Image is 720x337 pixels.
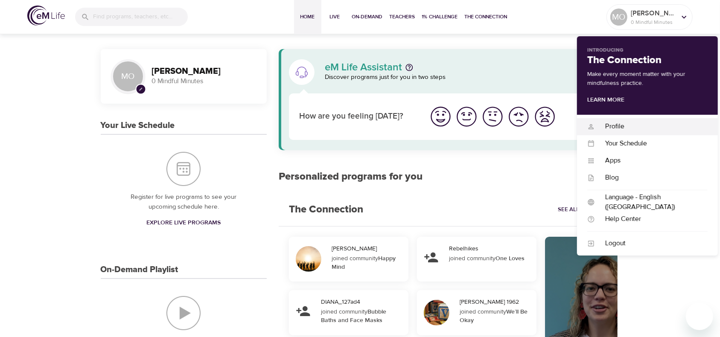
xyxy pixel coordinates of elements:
[480,104,506,130] button: I'm feeling ok
[295,65,309,79] img: eM Life Assistant
[595,122,708,131] div: Profile
[533,105,557,128] img: worst
[556,203,607,216] a: See All Updates
[352,12,383,21] span: On-Demand
[429,105,452,128] img: great
[587,46,708,54] p: Introducing
[449,244,533,253] div: Rebelhikes
[481,105,504,128] img: ok
[27,6,65,26] img: logo
[166,296,201,330] img: On-Demand Playlist
[449,254,531,263] div: joined community
[506,104,532,130] button: I'm feeling bad
[279,171,618,183] h2: Personalized programs for you
[595,156,708,166] div: Apps
[152,76,257,86] p: 0 Mindful Minutes
[460,308,531,325] div: joined community
[595,173,708,183] div: Blog
[631,18,676,26] p: 0 Mindful Minutes
[422,12,458,21] span: 1% Challenge
[332,244,405,253] div: [PERSON_NAME]
[325,73,608,82] p: Discover programs just for you in two steps
[496,255,525,262] strong: One Loves
[325,62,402,73] p: eM Life Assistant
[454,104,480,130] button: I'm feeling good
[101,265,178,275] h3: On-Demand Playlist
[390,12,415,21] span: Teachers
[460,298,533,306] div: [PERSON_NAME] 1962
[118,192,250,212] p: Register for live programs to see your upcoming schedule here.
[321,308,386,324] strong: Bubble Baths and Face Masks
[587,54,708,67] h2: The Connection
[465,12,507,21] span: The Connection
[152,67,257,76] h3: [PERSON_NAME]
[166,152,201,186] img: Your Live Schedule
[610,9,627,26] div: MO
[587,70,708,88] p: Make every moment matter with your mindfulness practice.
[297,12,318,21] span: Home
[460,308,528,324] strong: We’ll Be Okay
[595,238,708,248] div: Logout
[325,12,345,21] span: Live
[299,110,417,123] p: How are you feeling [DATE]?
[587,96,624,104] a: Learn More
[686,303,713,330] iframe: Button to launch messaging window
[321,308,403,325] div: joined community
[558,205,605,215] span: See All Updates
[428,104,454,130] button: I'm feeling great
[595,139,708,148] div: Your Schedule
[631,8,676,18] p: [PERSON_NAME]
[111,59,145,93] div: MO
[332,255,396,271] strong: Happy Mind
[532,104,558,130] button: I'm feeling worst
[507,105,531,128] img: bad
[146,218,221,228] span: Explore Live Programs
[455,105,478,128] img: good
[101,121,175,131] h3: Your Live Schedule
[595,192,708,212] div: Language - English ([GEOGRAPHIC_DATA])
[279,193,373,226] h2: The Connection
[332,254,403,271] div: joined community
[93,8,188,26] input: Find programs, teachers, etc...
[143,215,224,231] a: Explore Live Programs
[321,298,405,306] div: DIANA_127ad4
[595,214,708,224] div: Help Center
